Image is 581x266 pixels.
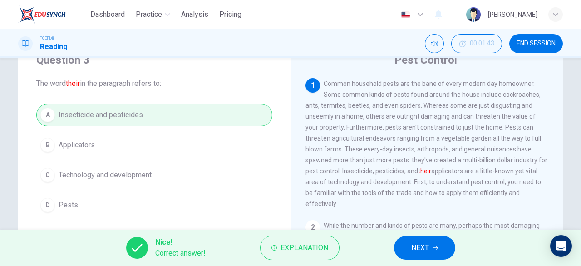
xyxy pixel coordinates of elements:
[36,78,272,89] span: The word in the paragraph refers to:
[451,34,502,53] div: Hide
[18,5,66,24] img: EduSynch logo
[394,53,457,67] h4: Pest Control
[488,9,537,20] div: [PERSON_NAME]
[509,34,563,53] button: END SESSION
[132,6,174,23] button: Practice
[281,241,328,254] span: Explanation
[181,9,208,20] span: Analysis
[260,236,340,260] button: Explanation
[36,53,272,67] h4: Question 3
[400,11,411,18] img: en
[451,34,502,53] button: 00:01:43
[466,7,481,22] img: Profile picture
[411,241,429,254] span: NEXT
[90,9,125,20] span: Dashboard
[305,220,320,235] div: 2
[418,167,431,175] font: their
[517,40,556,47] span: END SESSION
[550,235,572,257] div: Open Intercom Messenger
[394,236,455,260] button: NEXT
[87,6,128,23] button: Dashboard
[40,35,54,41] span: TOEFL®
[470,40,494,47] span: 00:01:43
[219,9,241,20] span: Pricing
[155,237,206,248] span: Nice!
[305,80,547,207] span: Common household pests are the bane of every modern day homeowner. Some common kinds of pests fou...
[136,9,162,20] span: Practice
[40,41,68,52] h1: Reading
[305,78,320,93] div: 1
[177,6,212,23] button: Analysis
[216,6,245,23] button: Pricing
[425,34,444,53] div: Mute
[155,248,206,259] span: Correct answer!
[66,79,80,88] font: their
[18,5,87,24] a: EduSynch logo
